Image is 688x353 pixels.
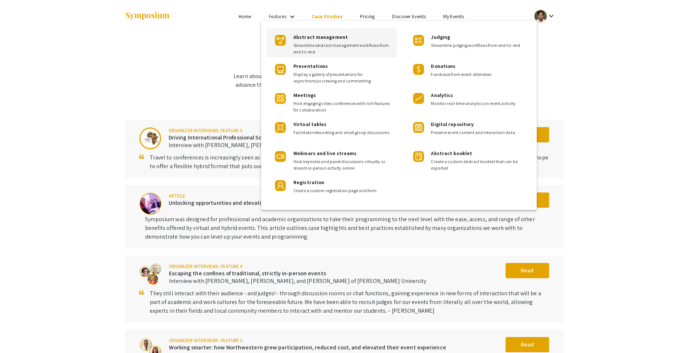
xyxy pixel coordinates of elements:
[431,158,526,171] span: Create a custom abstract booklet that can be exported
[431,129,526,136] span: Preserve event content and interaction data
[293,150,357,157] span: Webinars and live streams
[293,121,326,127] span: Virtual tables
[293,100,391,113] span: Host engaging video conferences with rich features for collaboration
[431,63,456,69] span: Donations
[275,64,286,75] img: Product Icon
[275,122,286,133] img: Product Icon
[413,64,424,75] img: Product Icon
[275,35,286,46] img: Product Icon
[431,100,526,107] span: Monitor real-time analytics on event activity
[293,92,316,98] span: Meetings
[413,35,424,46] img: Product Icon
[293,179,324,186] span: Registration
[293,34,348,40] span: Abstract management
[431,42,526,49] span: Streamline judging workflows from end-to-end
[275,180,286,191] img: Product Icon
[413,151,424,162] img: Product Icon
[431,34,450,40] span: Judging
[293,71,391,84] span: Display a gallery of presentations for asynchronous viewing and commenting
[413,93,424,104] img: Product Icon
[275,93,286,104] img: Product Icon
[293,42,391,55] span: Streamline abstract management workflows from end-to-end
[413,122,424,133] img: Product Icon
[431,92,453,98] span: Analytics
[293,158,391,171] span: Host keynotes and panel discussions virtually or stream in-person activity online
[431,150,472,157] span: Abstract booklet
[275,151,286,162] img: Product Icon
[293,187,391,194] span: Create a custom registration page and form
[431,71,526,78] span: Fundraise from event attendees
[293,129,391,136] span: Facilitate networking and small group discussions
[431,121,474,127] span: Digital repository
[293,63,328,69] span: Presentations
